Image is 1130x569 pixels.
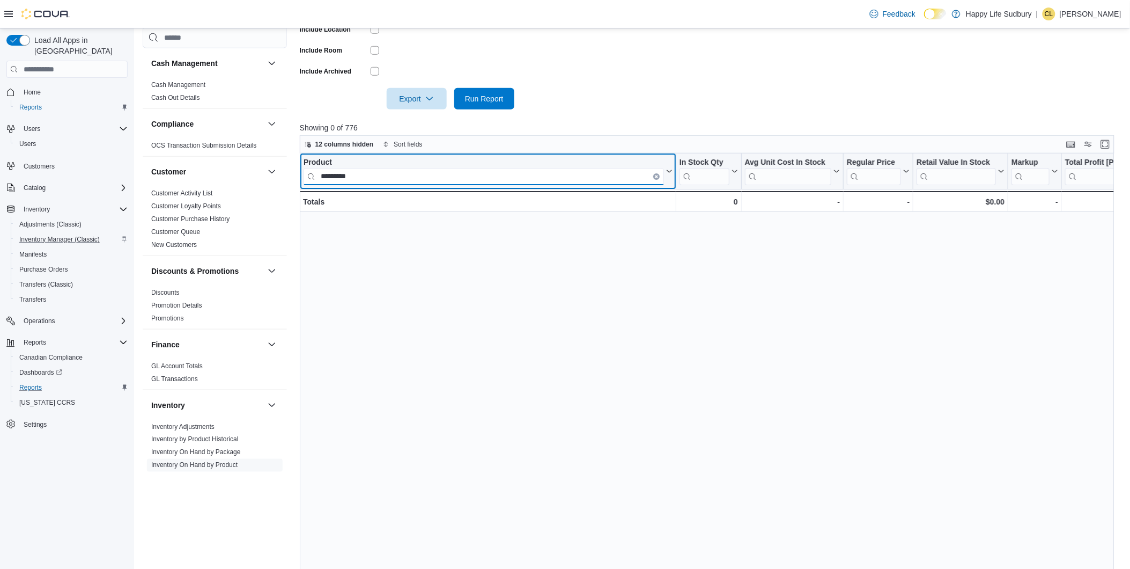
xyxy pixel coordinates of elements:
[151,241,197,249] a: New Customers
[19,85,128,99] span: Home
[143,139,287,156] div: Compliance
[151,215,230,223] span: Customer Purchase History
[11,232,132,247] button: Inventory Manager (Classic)
[15,381,128,394] span: Reports
[19,203,128,216] span: Inventory
[15,248,51,261] a: Manifests
[11,365,132,380] a: Dashboards
[847,158,901,168] div: Regular Price
[847,158,910,185] button: Regular Price
[151,375,198,383] span: GL Transactions
[2,121,132,136] button: Users
[11,350,132,365] button: Canadian Compliance
[15,218,128,231] span: Adjustments (Classic)
[11,262,132,277] button: Purchase Orders
[11,380,132,395] button: Reports
[2,417,132,432] button: Settings
[151,189,213,197] a: Customer Activity List
[265,338,278,351] button: Finance
[151,339,180,350] h3: Finance
[680,158,738,185] button: In Stock Qty
[1011,158,1050,168] div: Markup
[19,220,82,229] span: Adjustments (Classic)
[19,159,128,172] span: Customers
[24,184,46,192] span: Catalog
[151,289,180,296] a: Discounts
[151,166,186,177] h3: Customer
[151,228,200,236] span: Customer Queue
[265,399,278,412] button: Inventory
[151,142,257,149] a: OCS Transaction Submission Details
[151,462,238,469] a: Inventory On Hand by Product
[1011,195,1058,208] div: -
[387,88,447,110] button: Export
[265,118,278,130] button: Compliance
[15,366,128,379] span: Dashboards
[15,233,128,246] span: Inventory Manager (Classic)
[1065,138,1077,151] button: Keyboard shortcuts
[19,265,68,274] span: Purchase Orders
[151,240,197,249] span: New Customers
[15,101,128,114] span: Reports
[151,94,200,101] a: Cash Out Details
[866,3,920,25] a: Feedback
[917,195,1005,208] div: $0.00
[19,398,75,407] span: [US_STATE] CCRS
[143,286,287,329] div: Discounts & Promotions
[11,136,132,151] button: Users
[924,9,947,20] input: Dark Mode
[151,288,180,297] span: Discounts
[300,25,351,34] label: Include Location
[917,158,996,185] div: Retail Value In Stock
[303,195,673,208] div: Totals
[151,119,194,129] h3: Compliance
[265,165,278,178] button: Customer
[454,88,514,110] button: Run Report
[744,158,839,185] button: Avg Unit Cost In Stock
[15,396,128,409] span: Washington CCRS
[151,315,184,322] a: Promotions
[300,67,351,76] label: Include Archived
[315,140,374,149] span: 12 columns hidden
[19,86,45,99] a: Home
[151,266,263,276] button: Discounts & Promotions
[11,247,132,262] button: Manifests
[24,338,46,347] span: Reports
[15,218,86,231] a: Adjustments (Classic)
[2,202,132,217] button: Inventory
[21,9,70,19] img: Cova
[19,315,60,327] button: Operations
[847,195,910,208] div: -
[11,292,132,307] button: Transfers
[151,400,263,411] button: Inventory
[917,158,996,168] div: Retail Value In Stock
[300,138,378,151] button: 12 columns hidden
[151,93,200,102] span: Cash Out Details
[1011,158,1050,185] div: Markup
[24,125,40,133] span: Users
[151,435,239,444] span: Inventory by Product Historical
[19,418,51,431] a: Settings
[300,122,1122,133] p: Showing 0 of 776
[151,119,263,129] button: Compliance
[19,122,45,135] button: Users
[151,301,202,310] span: Promotion Details
[151,58,263,69] button: Cash Management
[1036,8,1038,20] p: |
[19,250,47,259] span: Manifests
[924,19,925,20] span: Dark Mode
[19,315,128,327] span: Operations
[1043,8,1055,20] div: Carrington LeBlanc-Nelson
[19,295,46,304] span: Transfers
[394,140,422,149] span: Sort fields
[19,203,54,216] button: Inventory
[744,158,831,168] div: Avg Unit Cost In Stock
[19,353,83,362] span: Canadian Compliance
[151,475,216,482] a: Inventory Transactions
[151,449,241,456] a: Inventory On Hand by Package
[151,423,215,431] a: Inventory Adjustments
[304,158,664,185] div: Product
[15,248,128,261] span: Manifests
